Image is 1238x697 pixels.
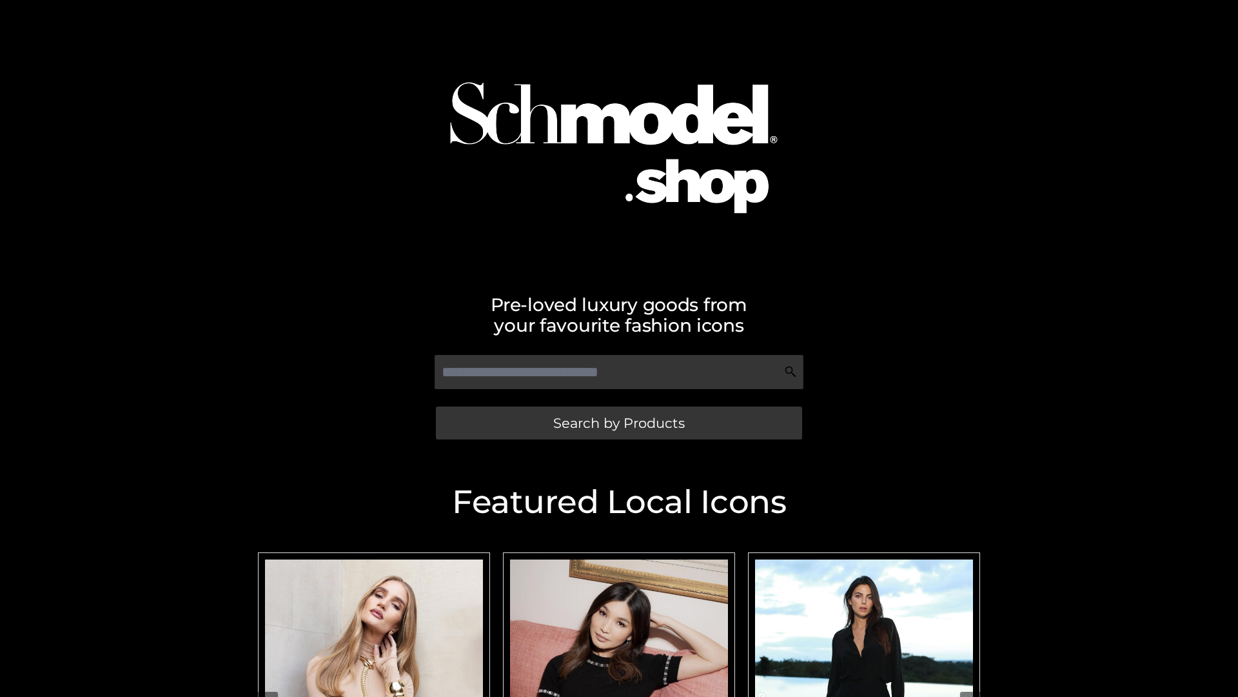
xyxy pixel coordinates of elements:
h2: Featured Local Icons​ [251,486,987,518]
a: Search by Products [436,407,802,439]
span: Search by Products [553,416,685,430]
img: Search Icon [784,365,797,378]
h2: Pre-loved luxury goods from your favourite fashion icons [251,294,987,336]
